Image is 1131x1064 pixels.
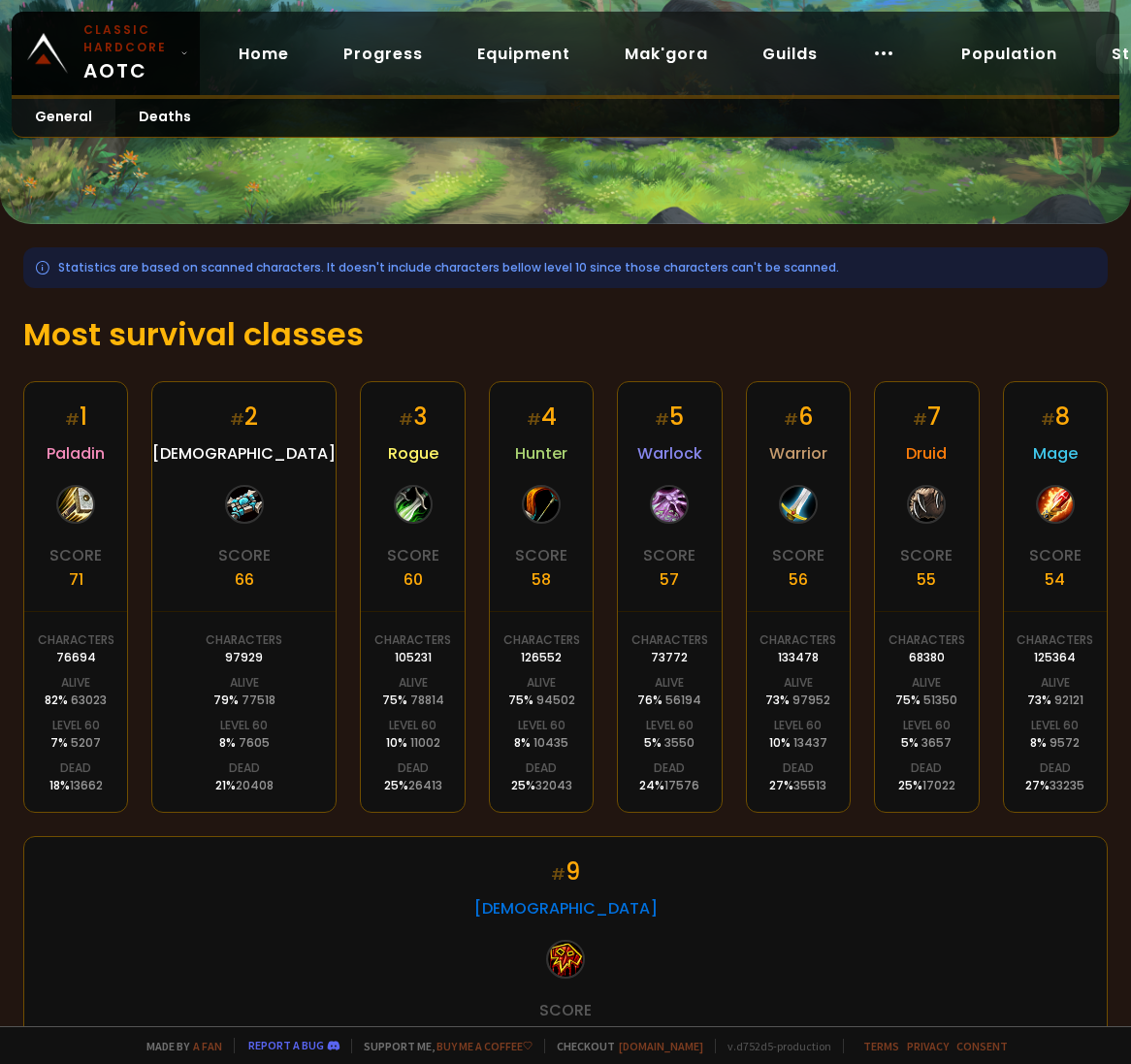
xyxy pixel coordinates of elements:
span: 35513 [793,777,826,793]
div: 76 % [637,692,701,709]
div: 79 % [213,692,275,709]
span: 56194 [665,692,701,708]
a: Population [946,34,1073,74]
div: 125364 [1034,649,1076,666]
span: 17576 [664,777,699,793]
a: Report a bug [248,1038,324,1052]
span: 13662 [70,777,103,793]
div: 97929 [225,649,263,666]
div: 58 [532,567,551,592]
div: Score [218,543,271,567]
div: 8 [1041,400,1070,434]
div: Level 60 [220,717,268,734]
div: 2 [230,400,258,434]
div: 54 [1045,567,1065,592]
div: 71 [69,567,83,592]
div: Dead [1040,759,1071,777]
h1: Most survival classes [23,311,1108,358]
div: Score [387,543,439,567]
div: Characters [503,631,580,649]
a: General [12,99,115,137]
div: Dead [229,759,260,777]
span: 17022 [922,777,955,793]
div: Characters [38,631,114,649]
div: Characters [759,631,836,649]
span: AOTC [83,21,173,85]
div: 4 [527,400,557,434]
span: Warrior [769,441,827,466]
div: Level 60 [774,717,822,734]
span: 78814 [410,692,444,708]
div: 27 % [1025,777,1084,794]
span: 33235 [1050,777,1084,793]
span: 63023 [71,692,107,708]
div: 52 [556,1022,575,1047]
div: 75 % [508,692,575,709]
div: Score [515,543,567,567]
div: 7 % [50,734,101,752]
span: 11002 [410,734,440,751]
div: 8 % [514,734,568,752]
small: # [655,408,669,431]
div: 5 % [901,734,952,752]
div: Alive [1041,674,1070,692]
a: Guilds [747,34,833,74]
div: Score [1029,543,1082,567]
span: 32043 [535,777,572,793]
div: 73 % [1027,692,1083,709]
a: Home [223,34,305,74]
div: 75 % [895,692,957,709]
div: 73772 [651,649,688,666]
small: # [784,408,798,431]
div: Alive [655,674,684,692]
small: # [913,408,927,431]
a: Classic HardcoreAOTC [12,12,200,95]
span: v. d752d5 - production [715,1039,831,1053]
div: 126552 [521,649,562,666]
span: Rogue [388,441,438,466]
div: Characters [631,631,708,649]
div: Level 60 [389,717,436,734]
div: Dead [526,759,557,777]
div: 68380 [909,649,945,666]
small: # [1041,408,1055,431]
div: Level 60 [518,717,565,734]
a: Mak'gora [609,34,724,74]
span: 13437 [793,734,827,751]
span: Paladin [47,441,105,466]
span: Warlock [637,441,702,466]
span: Mage [1033,441,1078,466]
div: 5 % [644,734,695,752]
span: 26413 [408,777,442,793]
div: Characters [374,631,451,649]
span: 3657 [921,734,952,751]
a: Privacy [907,1039,949,1053]
a: Progress [328,34,438,74]
small: # [65,408,80,431]
span: 94502 [536,692,575,708]
span: Druid [906,441,947,466]
div: 25 % [384,777,442,794]
div: 56 [789,567,808,592]
div: Dead [911,759,942,777]
div: Level 60 [903,717,951,734]
span: [DEMOGRAPHIC_DATA] [474,896,658,920]
a: Consent [956,1039,1008,1053]
div: Level 60 [646,717,694,734]
span: 20408 [236,777,274,793]
span: 97952 [792,692,830,708]
a: Terms [863,1039,899,1053]
span: 51350 [923,692,957,708]
div: 1 [65,400,87,434]
div: 10 % [386,734,440,752]
div: Characters [1017,631,1093,649]
span: [DEMOGRAPHIC_DATA] [152,441,336,466]
span: 10435 [533,734,568,751]
div: 7 [913,400,941,434]
div: 24 % [639,777,699,794]
div: Score [643,543,695,567]
div: Dead [398,759,429,777]
div: Alive [912,674,941,692]
small: # [230,408,244,431]
div: Score [49,543,102,567]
